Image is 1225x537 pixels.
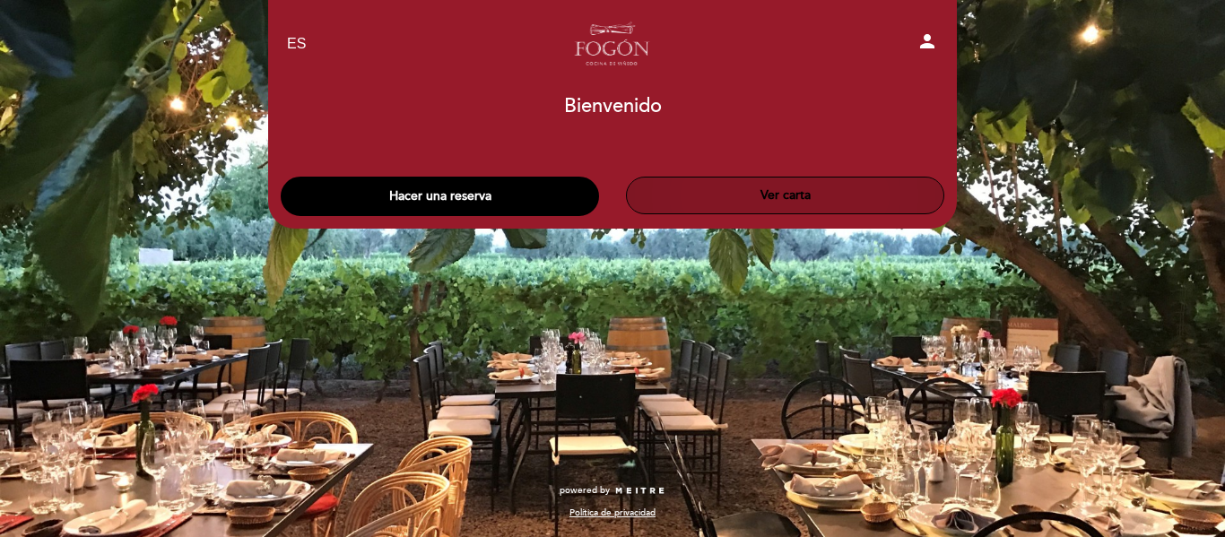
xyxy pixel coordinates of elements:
button: Hacer una reserva [281,177,599,216]
a: Política de privacidad [569,507,656,519]
img: MEITRE [614,487,665,496]
a: Fogón - Cocina de viñedo by [PERSON_NAME] [500,20,725,69]
button: Ver carta [626,177,944,214]
span: powered by [560,484,610,497]
h1: Bienvenido [564,96,662,117]
i: person [917,30,938,52]
a: powered by [560,484,665,497]
button: person [917,30,938,58]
